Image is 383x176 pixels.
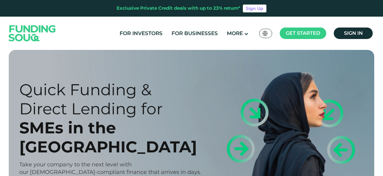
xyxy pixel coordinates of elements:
a: For Investors [118,28,164,38]
span: Take your company to the next level with our [DEMOGRAPHIC_DATA]-compliant finance that arrives in... [19,161,201,175]
span: Get started [286,30,320,36]
img: SA Flag [262,31,268,36]
img: Logo [3,18,62,49]
div: Exclusive Private Credit deals with up to 23% return* [117,5,240,12]
a: Sign Up [243,5,266,12]
span: More [227,30,243,36]
div: SMEs in the [GEOGRAPHIC_DATA] [19,118,202,156]
a: For Businesses [170,28,219,38]
a: Sign in [334,28,373,39]
div: Quick Funding & Direct Lending for [19,80,202,118]
span: Sign in [344,30,363,36]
